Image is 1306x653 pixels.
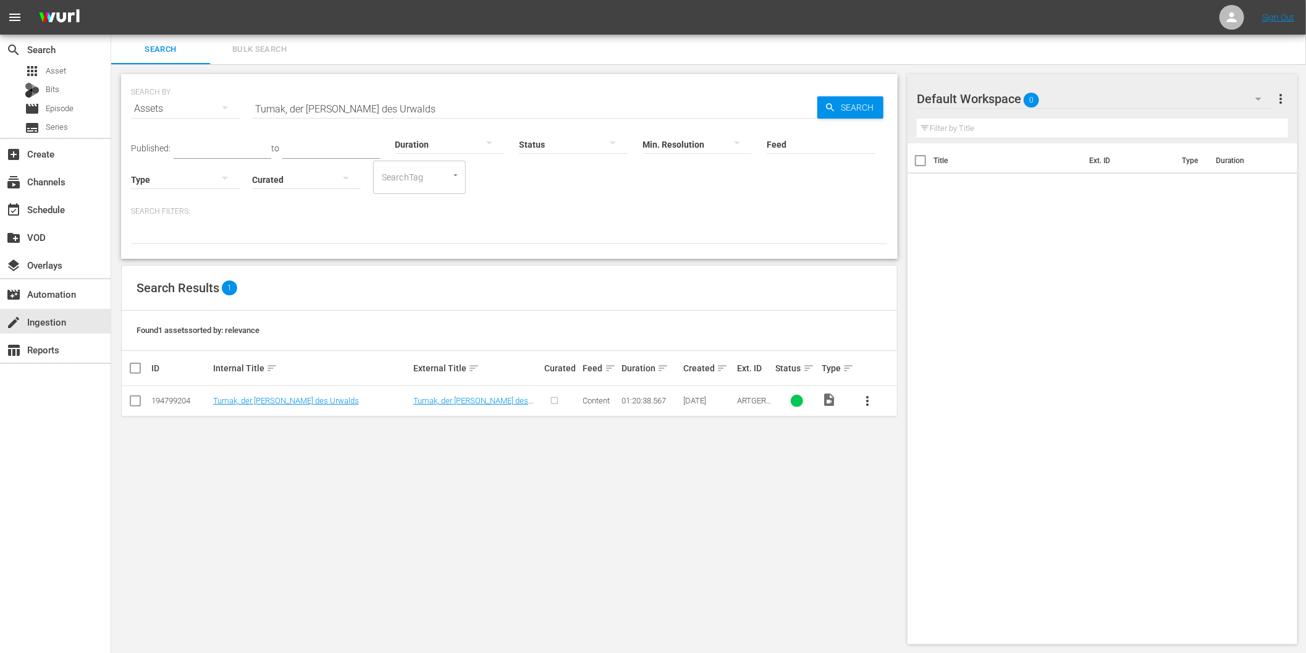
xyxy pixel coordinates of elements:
[46,103,74,115] span: Episode
[583,396,610,405] span: Content
[137,326,259,335] span: Found 1 assets sorted by: relevance
[46,121,68,133] span: Series
[6,258,21,273] span: Overlays
[217,43,301,57] span: Bulk Search
[131,91,240,126] div: Assets
[544,363,579,373] div: Curated
[843,363,854,374] span: sort
[119,43,203,57] span: Search
[30,3,89,32] img: ans4CAIJ8jUAAAAAAAAAAAAAAAAAAAAAAAAgQb4GAAAAAAAAAAAAAAAAAAAAAAAAJMjXAAAAAAAAAAAAAAAAAAAAAAAAgAT5G...
[621,361,680,376] div: Duration
[1082,143,1174,178] th: Ext. ID
[222,280,237,295] span: 1
[266,363,277,374] span: sort
[213,396,359,405] a: Tumak, der [PERSON_NAME] des Urwalds
[836,96,883,119] span: Search
[917,82,1273,116] div: Default Workspace
[6,203,21,217] span: Schedule
[1273,84,1288,114] button: more_vert
[1262,12,1294,22] a: Sign Out
[413,396,533,415] a: Tumak, der [PERSON_NAME] des Urwalds
[1024,87,1039,113] span: 0
[605,363,616,374] span: sort
[6,175,21,190] span: subscriptions
[657,363,668,374] span: sort
[151,363,209,373] div: ID
[137,280,219,295] span: Search Results
[25,101,40,116] span: Episode
[25,83,40,98] div: Bits
[683,396,733,405] div: [DATE]
[6,287,21,302] span: Automation
[6,147,21,162] span: Create
[1174,143,1208,178] th: Type
[151,396,209,405] div: 194799204
[860,394,875,408] span: more_vert
[621,396,680,405] div: 01:20:38.567
[131,143,171,153] span: Published:
[6,43,21,57] span: Search
[131,206,888,217] p: Search Filters:
[776,361,819,376] div: Status
[271,143,279,153] span: to
[803,363,814,374] span: sort
[1208,143,1283,178] th: Duration
[933,143,1082,178] th: Title
[817,96,883,119] button: Search
[853,386,882,416] button: more_vert
[822,392,836,407] span: video_file
[6,315,21,330] span: Ingestion
[468,363,479,374] span: sort
[717,363,728,374] span: sort
[450,169,461,181] button: Open
[737,396,771,415] span: ARTGER157
[6,343,21,358] span: Reports
[7,10,22,25] span: menu
[737,363,772,373] div: Ext. ID
[1273,91,1288,106] span: more_vert
[25,120,40,135] span: Series
[213,361,410,376] div: Internal Title
[822,361,849,376] div: Type
[413,361,541,376] div: External Title
[6,230,21,245] span: VOD
[25,64,40,78] span: Asset
[46,65,66,77] span: Asset
[683,361,733,376] div: Created
[46,83,59,96] span: Bits
[583,361,618,376] div: Feed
